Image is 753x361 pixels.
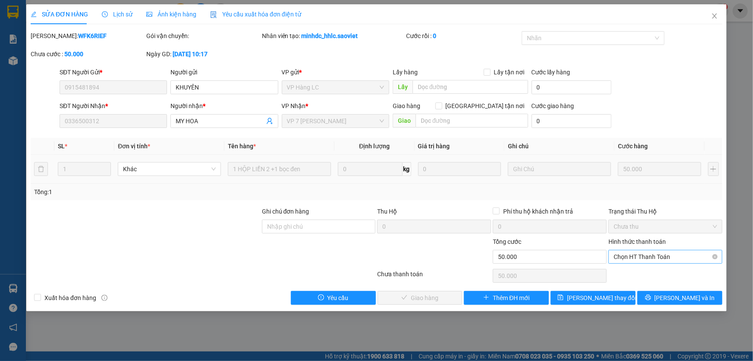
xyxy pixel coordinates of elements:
[393,69,418,76] span: Lấy hàng
[50,6,91,16] b: Sao Việt
[491,67,528,77] span: Lấy tận nơi
[377,269,492,284] div: Chưa thanh toán
[711,13,718,19] span: close
[118,143,150,150] span: Đơn vị tính
[146,31,260,41] div: Gói vận chuyển:
[532,102,574,109] label: Cước giao hàng
[493,238,521,245] span: Tổng cước
[291,291,376,305] button: exclamation-circleYêu cầu
[50,32,57,38] span: phone
[377,208,397,215] span: Thu Hộ
[618,162,701,176] input: 0
[500,207,577,216] span: Phí thu hộ khách nhận trả
[170,101,278,111] div: Người nhận
[464,291,549,305] button: plusThêm ĐH mới
[712,254,718,259] span: close-circle
[433,32,436,39] b: 0
[60,101,167,111] div: SĐT Người Nhận
[210,11,217,18] img: icon
[123,163,216,176] span: Khác
[703,4,727,29] button: Close
[282,102,306,109] span: VP Nhận
[403,162,411,176] span: kg
[4,19,164,30] li: Số 779 Giải Phóng
[655,293,715,303] span: [PERSON_NAME] và In
[302,32,358,39] b: minhdc_hhlc.saoviet
[146,49,260,59] div: Ngày GD:
[60,67,167,77] div: SĐT Người Gửi
[418,162,501,176] input: 0
[262,208,309,215] label: Ghi chú đơn hàng
[173,51,208,58] b: [DATE] 10:17
[614,220,717,233] span: Chưa thu
[493,293,529,303] span: Thêm ĐH mới
[266,118,273,125] span: user-add
[378,291,463,305] button: checkGiao hàng
[262,220,376,233] input: Ghi chú đơn hàng
[406,31,520,41] div: Cước rồi :
[614,250,717,263] span: Chọn HT Thanh Toán
[31,31,145,41] div: [PERSON_NAME]:
[504,138,614,155] th: Ghi chú
[483,294,489,301] span: plus
[393,102,420,109] span: Giao hàng
[287,115,384,128] span: VP 7 Phạm Văn Đồng
[282,67,389,77] div: VP gửi
[4,30,164,41] li: 19000257
[78,32,107,39] b: WFK6RIEF
[645,294,651,301] span: printer
[4,54,96,68] b: GỬI : VP Hàng LC
[416,114,528,128] input: Dọc đường
[508,162,611,176] input: Ghi Chú
[328,293,349,303] span: Yêu cầu
[359,143,390,150] span: Định lượng
[393,80,413,94] span: Lấy
[146,11,152,17] span: picture
[262,31,405,41] div: Nhân viên tạo:
[34,187,291,197] div: Tổng: 1
[318,294,324,301] span: exclamation-circle
[4,4,47,47] img: logo.jpg
[532,80,611,94] input: Cước lấy hàng
[567,293,636,303] span: [PERSON_NAME] thay đổi
[228,162,331,176] input: VD: Bàn, Ghế
[413,80,528,94] input: Dọc đường
[608,238,666,245] label: Hình thức thanh toán
[418,143,450,150] span: Giá trị hàng
[708,162,719,176] button: plus
[393,114,416,128] span: Giao
[532,114,611,128] input: Cước giao hàng
[637,291,722,305] button: printer[PERSON_NAME] và In
[170,67,278,77] div: Người gửi
[551,291,636,305] button: save[PERSON_NAME] thay đổi
[31,11,37,17] span: edit
[101,295,107,301] span: info-circle
[50,21,57,28] span: environment
[618,143,648,150] span: Cước hàng
[31,49,145,59] div: Chưa cước :
[34,162,48,176] button: delete
[558,294,564,301] span: save
[608,207,722,216] div: Trạng thái Thu Hộ
[442,101,528,111] span: [GEOGRAPHIC_DATA] tận nơi
[102,11,108,17] span: clock-circle
[58,143,65,150] span: SL
[532,69,570,76] label: Cước lấy hàng
[102,11,132,18] span: Lịch sử
[228,143,256,150] span: Tên hàng
[146,11,196,18] span: Ảnh kiện hàng
[41,293,100,303] span: Xuất hóa đơn hàng
[287,81,384,94] span: VP Hàng LC
[64,51,83,58] b: 50.000
[31,11,88,18] span: SỬA ĐƠN HÀNG
[210,11,301,18] span: Yêu cầu xuất hóa đơn điện tử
